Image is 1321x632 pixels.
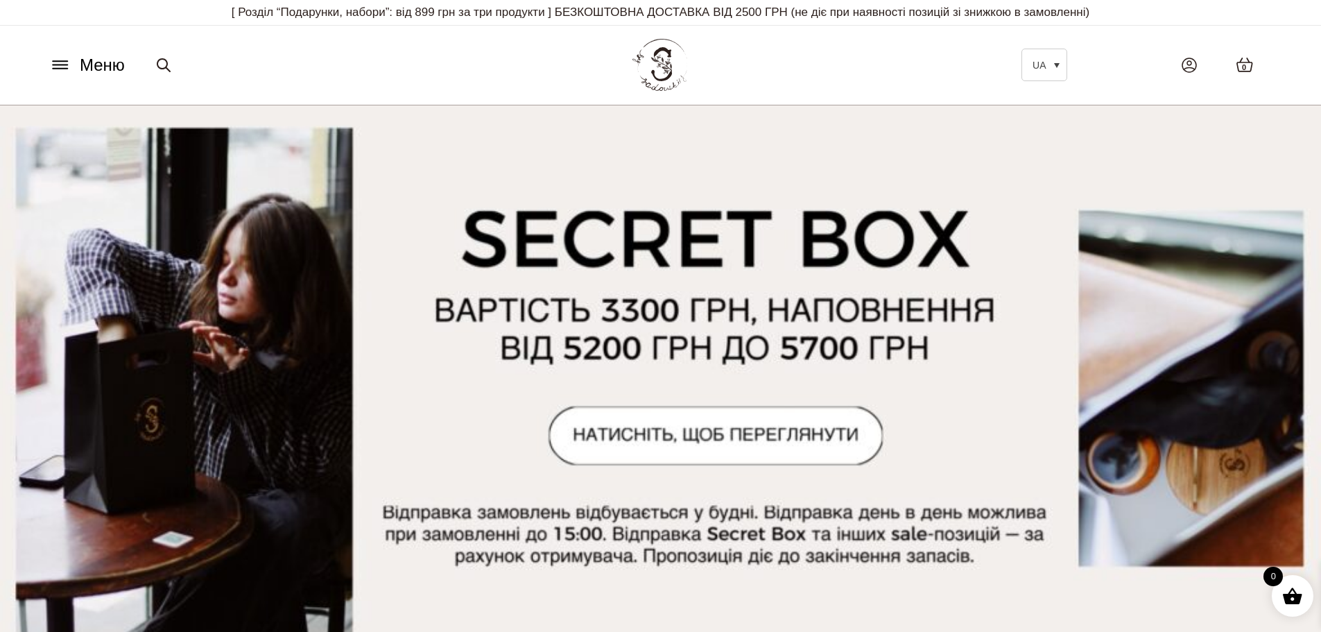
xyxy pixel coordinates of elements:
[80,53,125,78] span: Меню
[632,39,688,91] img: BY SADOVSKIY
[1021,49,1067,81] a: UA
[1033,60,1046,71] span: UA
[1222,43,1268,87] a: 0
[45,52,129,78] button: Меню
[1242,62,1246,74] span: 0
[1263,567,1283,586] span: 0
